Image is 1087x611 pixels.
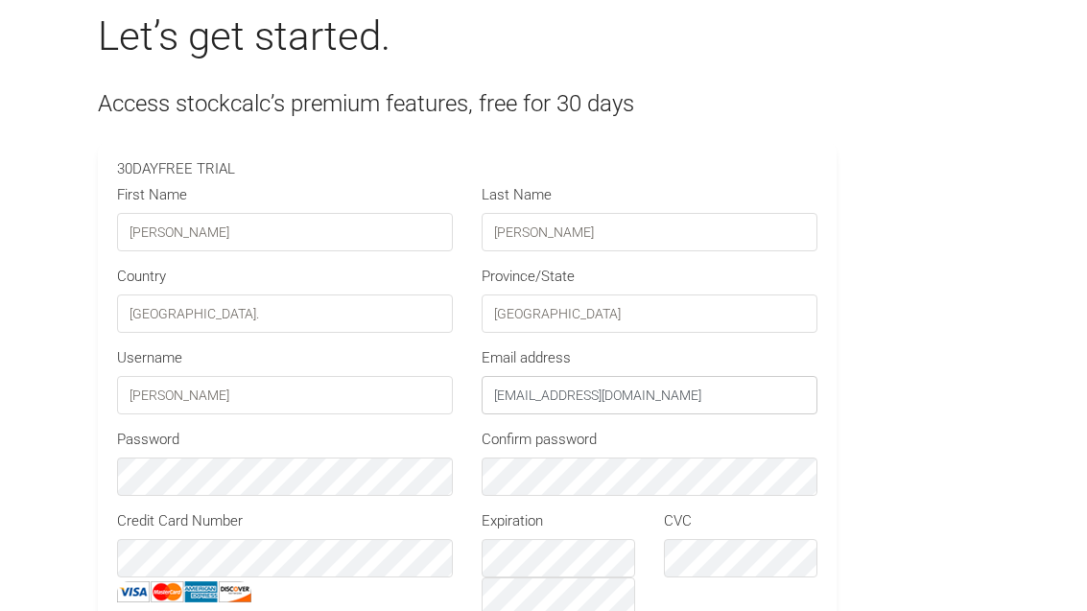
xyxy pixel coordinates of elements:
[117,266,166,288] label: Country
[482,347,571,369] label: Email address
[98,90,837,118] h4: Access stockcalc’s premium features, free for 30 days
[117,429,179,451] label: Password
[132,160,158,177] span: DAY
[482,510,543,532] label: Expiration
[482,266,575,288] label: Province/State
[117,213,453,251] input: First Name e.g. John
[117,184,187,206] label: First Name
[117,294,453,333] input: Country
[158,160,235,177] span: FREE TRIAL
[482,429,597,451] label: Confirm password
[664,510,692,532] label: CVC
[117,581,251,602] img: CC_icons.png
[117,376,453,414] input: Username
[482,376,817,414] input: Email address
[117,347,182,369] label: Username
[482,294,817,333] input: Province/State
[98,12,837,60] h2: Let’s get started.
[117,160,132,177] span: 30
[482,184,552,206] label: Last Name
[482,213,817,251] input: Last Name e.g. Smith
[117,510,243,532] label: Credit Card Number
